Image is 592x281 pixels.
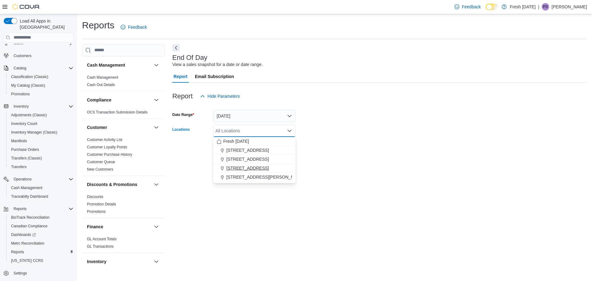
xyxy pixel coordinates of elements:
button: Operations [11,176,34,183]
a: [US_STATE] CCRS [9,257,46,264]
button: BioTrack Reconciliation [6,213,76,222]
div: Customer [82,136,165,176]
a: Promotion Details [87,202,116,206]
span: Inventory [11,103,73,110]
span: Manifests [9,137,73,145]
img: Cova [12,4,40,10]
a: New Customers [87,167,113,171]
a: Feedback [118,21,149,33]
span: Inventory Manager (Classic) [11,130,57,135]
span: BioTrack Reconciliation [11,215,50,220]
span: Manifests [11,138,27,143]
div: Discounts & Promotions [82,193,165,218]
a: Transfers (Classic) [9,155,44,162]
button: Cash Management [153,61,160,69]
span: PS [543,3,548,10]
a: Manifests [9,137,29,145]
span: GL Transactions [87,244,114,249]
label: Locations [172,127,190,132]
a: GL Transactions [87,244,114,249]
a: Customer Activity List [87,138,122,142]
button: [STREET_ADDRESS][PERSON_NAME] [213,173,296,182]
span: Catalog [14,66,26,71]
button: Purchase Orders [6,145,76,154]
span: OCS Transaction Submission Details [87,110,148,115]
button: [STREET_ADDRESS] [213,155,296,164]
span: Reports [9,248,73,256]
a: BioTrack Reconciliation [9,214,52,221]
span: Adjustments (Classic) [9,111,73,119]
a: Cash Management [9,184,45,192]
div: View a sales snapshot for a date or date range. [172,61,263,68]
span: Report [174,70,187,83]
h3: Inventory [87,258,106,265]
button: Inventory [153,258,160,265]
button: Metrc Reconciliation [6,239,76,248]
p: [PERSON_NAME] [552,3,587,10]
a: Classification (Classic) [9,73,51,81]
span: Classification (Classic) [9,73,73,81]
span: [STREET_ADDRESS] [226,147,269,153]
span: Customer Purchase History [87,152,132,157]
input: Dark Mode [486,4,499,10]
a: Transfers [9,163,29,171]
span: Traceabilty Dashboard [11,194,48,199]
button: Adjustments (Classic) [6,111,76,119]
a: Feedback [452,1,483,13]
span: Transfers [9,163,73,171]
button: Inventory [1,102,76,111]
span: Reports [14,206,27,211]
span: Settings [14,271,27,276]
button: Transfers (Classic) [6,154,76,163]
button: Cash Management [87,62,151,68]
span: Transfers [11,164,27,169]
button: Promotions [6,90,76,98]
p: Fresh [DATE] [510,3,536,10]
a: GL Account Totals [87,237,117,241]
span: Catalog [11,64,73,72]
span: Adjustments (Classic) [11,113,47,118]
span: Traceabilty Dashboard [9,193,73,200]
button: Operations [1,175,76,184]
h3: Report [172,93,193,100]
span: Customer Loyalty Points [87,145,127,150]
span: Promotions [9,90,73,98]
button: [STREET_ADDRESS] [213,164,296,173]
button: My Catalog (Classic) [6,81,76,90]
a: Customer Queue [87,160,115,164]
span: Email Subscription [195,70,234,83]
span: Dashboards [9,231,73,238]
span: Hide Parameters [208,93,240,99]
button: Inventory [87,258,151,265]
span: Cash Management [11,185,42,190]
a: Cash Out Details [87,83,115,87]
button: Fresh [DATE] [213,137,296,146]
span: Transfers (Classic) [11,156,42,161]
button: Compliance [153,96,160,104]
button: Catalog [11,64,29,72]
button: Catalog [1,64,76,72]
button: Customers [1,51,76,60]
a: Dashboards [6,230,76,239]
button: Finance [87,224,151,230]
div: Compliance [82,109,165,118]
button: Classification (Classic) [6,72,76,81]
button: Transfers [6,163,76,171]
button: Reports [6,248,76,256]
button: Manifests [6,137,76,145]
button: Canadian Compliance [6,222,76,230]
span: My Catalog (Classic) [9,82,73,89]
span: Customer Queue [87,159,115,164]
button: [STREET_ADDRESS] [213,146,296,155]
a: My Catalog (Classic) [9,82,48,89]
span: Canadian Compliance [11,224,47,229]
button: Customer [87,124,151,130]
span: Feedback [462,4,481,10]
span: Customers [11,52,73,60]
button: Reports [11,205,29,213]
span: Canadian Compliance [9,222,73,230]
span: [STREET_ADDRESS] [226,165,269,171]
span: My Catalog (Classic) [11,83,45,88]
span: Reports [11,250,24,254]
a: OCS Transaction Submission Details [87,110,148,114]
